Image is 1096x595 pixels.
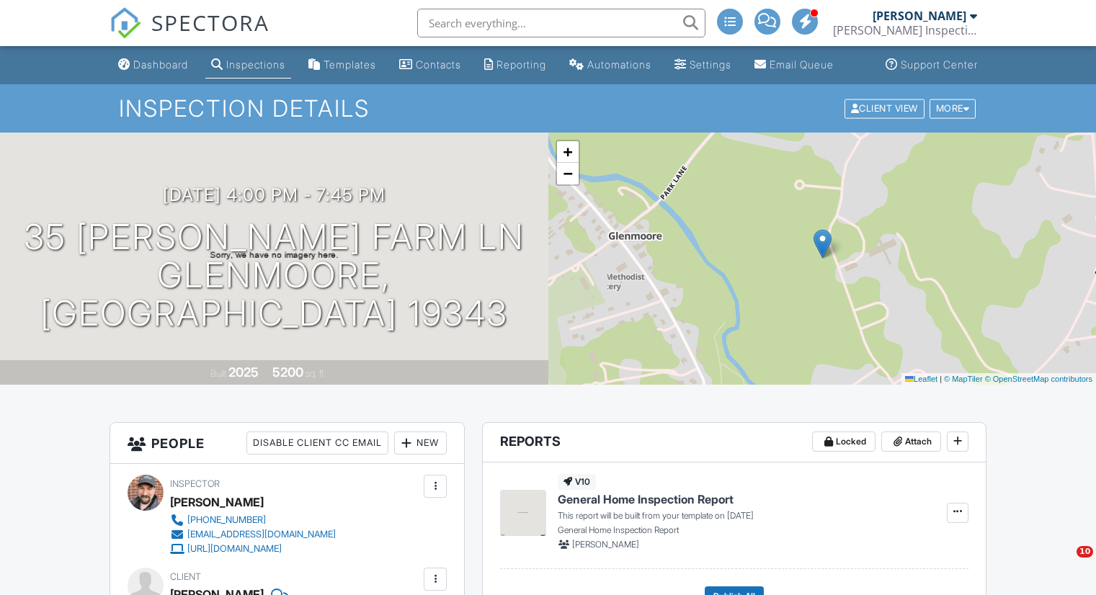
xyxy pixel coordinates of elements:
div: 2025 [228,364,259,380]
div: More [930,99,976,118]
div: [PERSON_NAME] [873,9,966,23]
a: SPECTORA [110,19,269,50]
a: Templates [303,52,382,79]
a: Support Center [880,52,984,79]
div: New [394,431,447,455]
div: Settings [690,58,731,71]
div: 5200 [272,364,303,380]
a: Zoom out [557,163,579,184]
div: Contacts [416,58,461,71]
img: The Best Home Inspection Software - Spectora [110,7,141,39]
iframe: Intercom live chat [1047,546,1082,581]
h1: Inspection Details [119,96,977,121]
input: Search everything... [417,9,705,37]
a: [PHONE_NUMBER] [170,513,336,527]
span: − [563,164,572,182]
a: Settings [669,52,737,79]
span: Inspector [170,478,220,489]
a: Leaflet [905,375,937,383]
div: Homer Inspection Services [833,23,977,37]
h3: People [110,423,464,464]
span: + [563,143,572,161]
a: Zoom in [557,141,579,163]
div: Dashboard [133,58,188,71]
img: Marker [814,229,832,259]
div: Automations [587,58,651,71]
div: Email Queue [770,58,834,71]
a: Dashboard [112,52,194,79]
div: Reporting [496,58,546,71]
span: SPECTORA [151,7,269,37]
div: Templates [324,58,376,71]
span: Client [170,571,201,582]
a: [EMAIL_ADDRESS][DOMAIN_NAME] [170,527,336,542]
span: | [940,375,942,383]
div: [URL][DOMAIN_NAME] [187,543,282,555]
a: Reporting [478,52,552,79]
div: Support Center [901,58,978,71]
a: Automations (Advanced) [563,52,657,79]
a: © MapTiler [944,375,983,383]
div: [EMAIL_ADDRESS][DOMAIN_NAME] [187,529,336,540]
span: Built [210,368,226,379]
a: © OpenStreetMap contributors [985,375,1092,383]
div: [PERSON_NAME] [170,491,264,513]
a: Email Queue [749,52,839,79]
span: sq. ft. [306,368,326,379]
a: [URL][DOMAIN_NAME] [170,542,336,556]
div: Client View [845,99,925,118]
span: 10 [1077,546,1093,558]
div: Inspections [226,58,285,71]
a: Inspections [205,52,291,79]
a: Client View [843,102,928,113]
a: Contacts [393,52,467,79]
h1: 35 [PERSON_NAME] Farm Ln Glenmoore, [GEOGRAPHIC_DATA] 19343 [23,218,525,332]
div: Disable Client CC Email [246,431,388,455]
div: [PHONE_NUMBER] [187,514,266,526]
h3: [DATE] 4:00 pm - 7:45 pm [163,185,386,205]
